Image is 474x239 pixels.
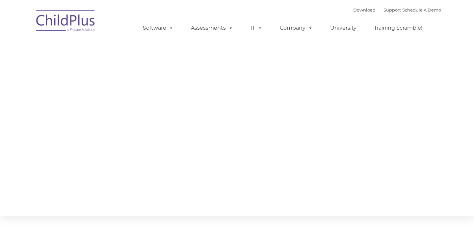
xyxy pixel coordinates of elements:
[33,5,99,38] img: ChildPlus by Procare Solutions
[273,21,319,35] a: Company
[383,7,401,13] a: Support
[367,21,430,35] a: Training Scramble!!
[353,7,376,13] a: Download
[184,21,240,35] a: Assessments
[324,21,363,35] a: University
[353,7,441,13] font: |
[136,21,180,35] a: Software
[244,21,269,35] a: IT
[402,7,441,13] a: Schedule A Demo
